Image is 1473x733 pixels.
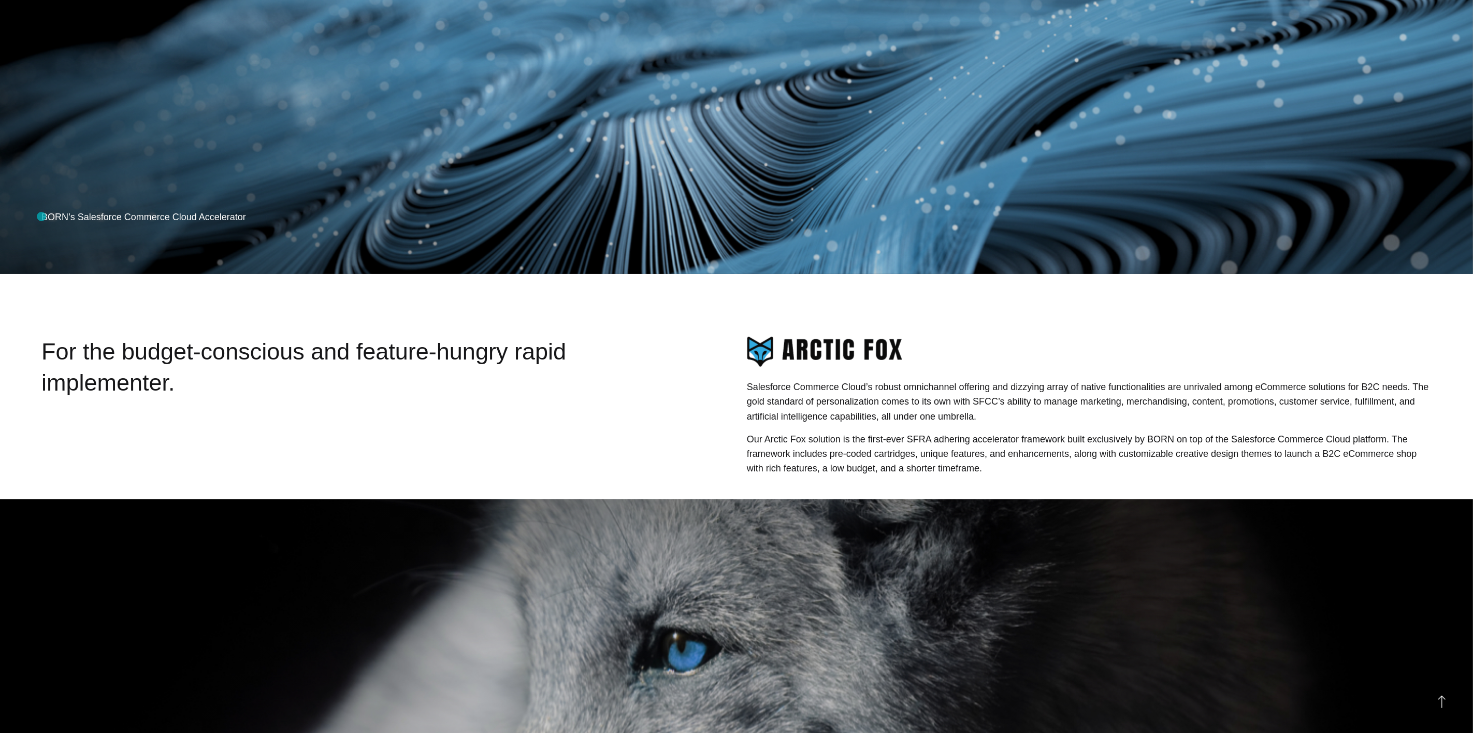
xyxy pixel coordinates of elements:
div: For the budget-conscious and feature-hungry rapid implementer. [41,336,609,479]
p: Salesforce Commerce Cloud’s robust omnichannel offering and dizzying array of native functionalit... [747,380,1432,424]
button: Back to Top [1432,692,1452,712]
p: Our Arctic Fox solution is the first-ever SFRA adhering accelerator framework built exclusively b... [747,432,1432,476]
h1: BORN’s Salesforce Commerce Cloud Accelerator [41,210,352,224]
